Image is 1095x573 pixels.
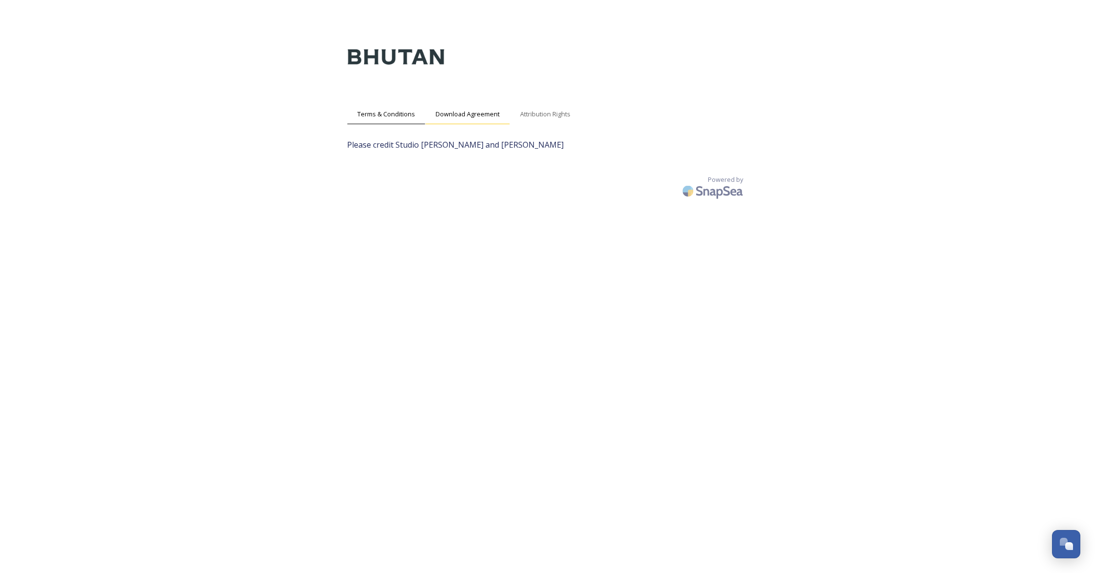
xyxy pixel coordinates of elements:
button: Open Chat [1052,530,1080,558]
span: Download Agreement [436,110,500,119]
img: SnapSea Logo [679,179,748,202]
span: Terms & Conditions [357,110,415,119]
span: Powered by [708,175,743,184]
span: Attribution Rights [520,110,570,119]
img: Kingdom-of-Bhutan-Logo.png [347,29,445,85]
span: Please credit Studio [PERSON_NAME] and [PERSON_NAME] [347,139,748,151]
